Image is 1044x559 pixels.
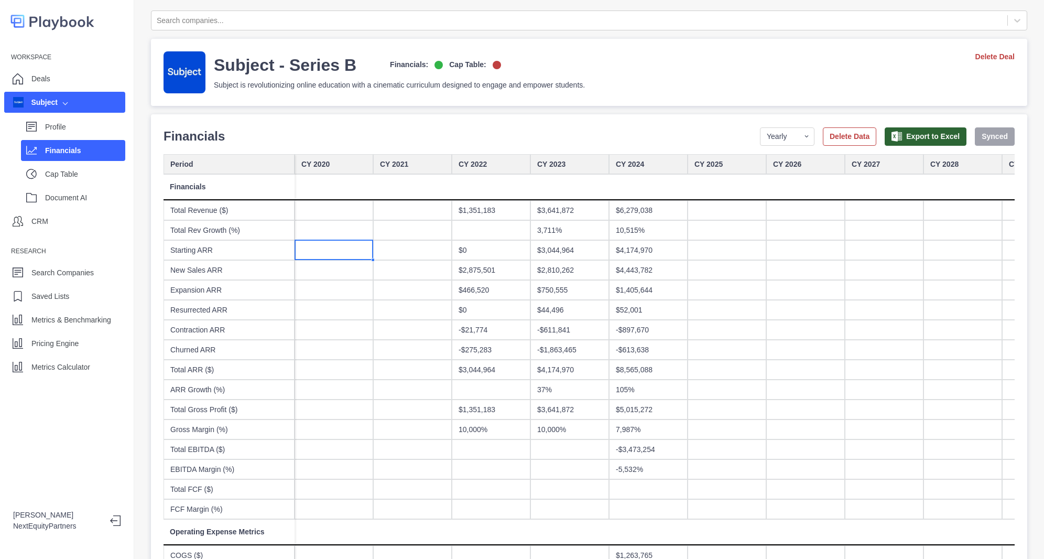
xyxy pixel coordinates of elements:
div: $4,174,970 [530,360,609,380]
div: -$21,774 [452,320,530,340]
div: New Sales ARR [164,260,295,280]
div: -$613,638 [609,340,688,360]
div: CY 2028 [923,154,1002,174]
img: company image [13,97,24,107]
div: -$3,473,254 [609,439,688,459]
div: Period [164,154,295,174]
div: CY 2023 [530,154,609,174]
div: $6,279,038 [609,200,688,220]
p: [PERSON_NAME] [13,510,102,521]
div: $750,555 [530,280,609,300]
p: Financials [164,127,225,146]
div: $52,001 [609,300,688,320]
img: on-logo [434,61,443,69]
p: CRM [31,216,48,227]
div: $3,044,964 [452,360,530,380]
div: Financials [164,174,295,200]
div: 3,711% [530,220,609,240]
button: Export to Excel [885,127,966,146]
div: Expansion ARR [164,280,295,300]
div: $8,565,088 [609,360,688,380]
div: Contraction ARR [164,320,295,340]
div: -$611,841 [530,320,609,340]
p: Document AI [45,192,125,203]
div: Resurrected ARR [164,300,295,320]
div: Total ARR ($) [164,360,295,380]
div: CY 2026 [766,154,845,174]
div: -$897,670 [609,320,688,340]
div: $5,015,272 [609,400,688,420]
div: 10,000% [452,420,530,439]
div: EBITDA Margin (%) [164,459,295,479]
div: 10,515% [609,220,688,240]
p: Deals [31,73,50,84]
div: $2,810,262 [530,260,609,280]
div: Churned ARR [164,340,295,360]
p: Metrics Calculator [31,362,90,373]
div: Subject [13,97,58,108]
h3: Subject - Series B [214,55,356,76]
p: Financials [45,145,125,156]
div: CY 2021 [373,154,452,174]
div: Total Revenue ($) [164,200,295,220]
div: ARR Growth (%) [164,380,295,400]
button: Delete Data [823,127,876,146]
div: 37% [530,380,609,400]
a: Delete Deal [975,51,1015,62]
div: $2,875,501 [452,260,530,280]
div: -$1,863,465 [530,340,609,360]
div: $466,520 [452,280,530,300]
div: 7,987% [609,420,688,439]
div: Gross Margin (%) [164,420,295,439]
div: CY 2020 [295,154,373,174]
p: Profile [45,122,125,133]
p: Subject is revolutionizing online education with a cinematic curriculum designed to engage and em... [214,80,585,91]
div: $1,351,183 [452,400,530,420]
div: $3,641,872 [530,400,609,420]
div: Total Rev Growth (%) [164,220,295,240]
p: Cap Table: [449,59,486,70]
div: $0 [452,300,530,320]
div: $1,351,183 [452,200,530,220]
div: -$275,283 [452,340,530,360]
div: Total FCF ($) [164,479,295,499]
div: $4,174,970 [609,240,688,260]
div: $3,044,964 [530,240,609,260]
img: off-logo [493,61,501,69]
div: Total Gross Profit ($) [164,400,295,420]
div: CY 2022 [452,154,530,174]
div: -5,532% [609,459,688,479]
div: CY 2024 [609,154,688,174]
div: FCF Margin (%) [164,499,295,519]
div: Operating Expense Metrics [164,519,295,545]
div: 105% [609,380,688,400]
div: $44,496 [530,300,609,320]
div: $0 [452,240,530,260]
div: CY 2025 [688,154,766,174]
div: $4,443,782 [609,260,688,280]
button: Synced [975,127,1015,146]
div: Starting ARR [164,240,295,260]
p: Saved Lists [31,291,69,302]
img: company-logo [164,51,205,93]
div: $3,641,872 [530,200,609,220]
p: Search Companies [31,267,94,278]
div: 10,000% [530,420,609,439]
div: $1,405,644 [609,280,688,300]
p: Cap Table [45,169,125,180]
p: Metrics & Benchmarking [31,315,111,326]
div: Total EBITDA ($) [164,439,295,459]
p: Financials: [390,59,428,70]
img: logo-colored [10,10,94,32]
p: Pricing Engine [31,338,79,349]
div: CY 2027 [845,154,923,174]
p: NextEquityPartners [13,521,102,532]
